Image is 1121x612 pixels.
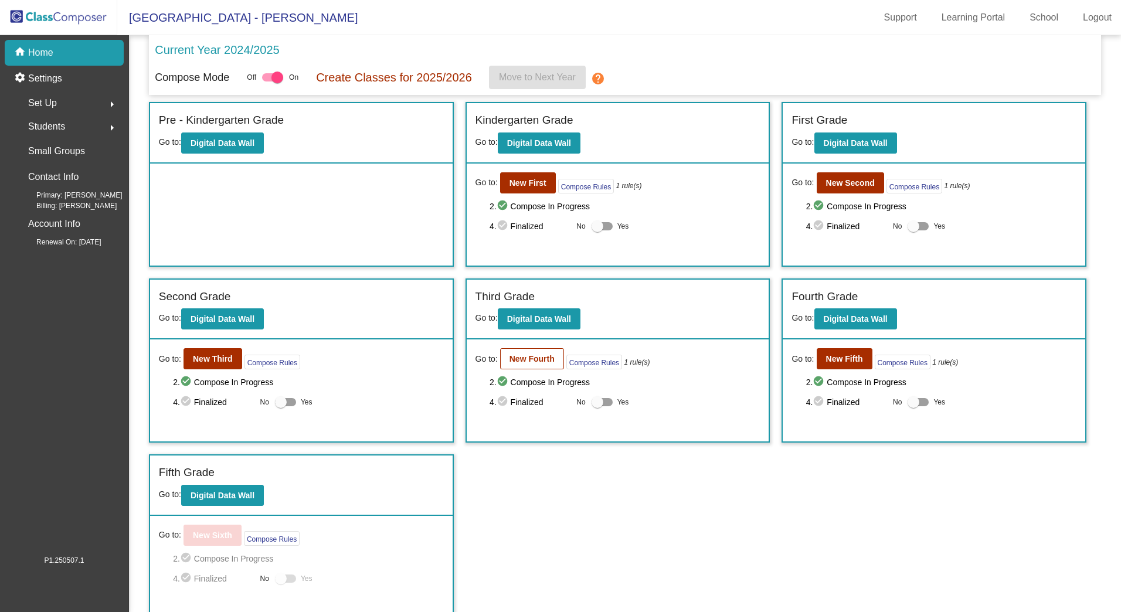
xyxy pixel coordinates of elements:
[289,72,298,83] span: On
[475,353,498,365] span: Go to:
[180,552,194,566] mat-icon: check_circle
[28,169,79,185] p: Contact Info
[500,72,576,82] span: Move to Next Year
[159,313,181,322] span: Go to:
[792,137,814,147] span: Go to:
[301,572,312,586] span: Yes
[893,221,902,232] span: No
[624,357,650,368] i: 1 rule(s)
[316,69,472,86] p: Create Classes for 2025/2026
[18,200,117,211] span: Billing: [PERSON_NAME]
[490,395,570,409] span: 4. Finalized
[617,395,629,409] span: Yes
[490,199,760,213] span: 2. Compose In Progress
[191,491,254,500] b: Digital Data Wall
[18,190,123,200] span: Primary: [PERSON_NAME]
[497,199,511,213] mat-icon: check_circle
[301,395,312,409] span: Yes
[475,137,498,147] span: Go to:
[500,348,564,369] button: New Fourth
[28,46,53,60] p: Home
[509,178,546,188] b: New First
[824,138,888,148] b: Digital Data Wall
[933,219,945,233] span: Yes
[490,219,570,233] span: 4. Finalized
[155,41,279,59] p: Current Year 2024/2025
[813,375,827,389] mat-icon: check_circle
[193,354,233,363] b: New Third
[875,8,926,27] a: Support
[180,375,194,389] mat-icon: check_circle
[507,138,571,148] b: Digital Data Wall
[159,112,284,129] label: Pre - Kindergarten Grade
[893,397,902,407] span: No
[260,573,269,584] span: No
[475,176,498,189] span: Go to:
[173,572,254,586] span: 4. Finalized
[260,397,269,407] span: No
[173,395,254,409] span: 4. Finalized
[247,72,256,83] span: Off
[792,353,814,365] span: Go to:
[509,354,555,363] b: New Fourth
[814,132,897,154] button: Digital Data Wall
[507,314,571,324] b: Digital Data Wall
[28,95,57,111] span: Set Up
[576,397,585,407] span: No
[475,313,498,322] span: Go to:
[28,118,65,135] span: Students
[792,288,858,305] label: Fourth Grade
[105,121,119,135] mat-icon: arrow_right
[28,216,80,232] p: Account Info
[576,221,585,232] span: No
[806,219,887,233] span: 4. Finalized
[180,572,194,586] mat-icon: check_circle
[933,395,945,409] span: Yes
[497,395,511,409] mat-icon: check_circle
[817,348,872,369] button: New Fifth
[244,355,300,369] button: Compose Rules
[181,308,264,329] button: Digital Data Wall
[792,176,814,189] span: Go to:
[826,178,875,188] b: New Second
[191,138,254,148] b: Digital Data Wall
[824,314,888,324] b: Digital Data Wall
[500,172,556,193] button: New First
[590,72,604,86] mat-icon: help
[105,97,119,111] mat-icon: arrow_right
[159,464,215,481] label: Fifth Grade
[244,531,300,546] button: Compose Rules
[792,313,814,322] span: Go to:
[184,348,242,369] button: New Third
[826,354,863,363] b: New Fifth
[159,489,181,499] span: Go to:
[475,288,535,305] label: Third Grade
[28,143,85,159] p: Small Groups
[616,181,641,191] i: 1 rule(s)
[193,531,232,540] b: New Sixth
[566,355,622,369] button: Compose Rules
[817,172,884,193] button: New Second
[813,395,827,409] mat-icon: check_circle
[475,112,573,129] label: Kindergarten Grade
[173,552,443,566] span: 2. Compose In Progress
[159,288,231,305] label: Second Grade
[806,375,1076,389] span: 2. Compose In Progress
[617,219,629,233] span: Yes
[806,199,1076,213] span: 2. Compose In Progress
[944,181,970,191] i: 1 rule(s)
[498,308,580,329] button: Digital Data Wall
[489,66,586,89] button: Move to Next Year
[875,355,930,369] button: Compose Rules
[1074,8,1121,27] a: Logout
[498,132,580,154] button: Digital Data Wall
[191,314,254,324] b: Digital Data Wall
[155,70,229,86] p: Compose Mode
[932,8,1015,27] a: Learning Portal
[1020,8,1068,27] a: School
[18,237,101,247] span: Renewal On: [DATE]
[497,219,511,233] mat-icon: check_circle
[806,395,887,409] span: 4. Finalized
[14,46,28,60] mat-icon: home
[813,219,827,233] mat-icon: check_circle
